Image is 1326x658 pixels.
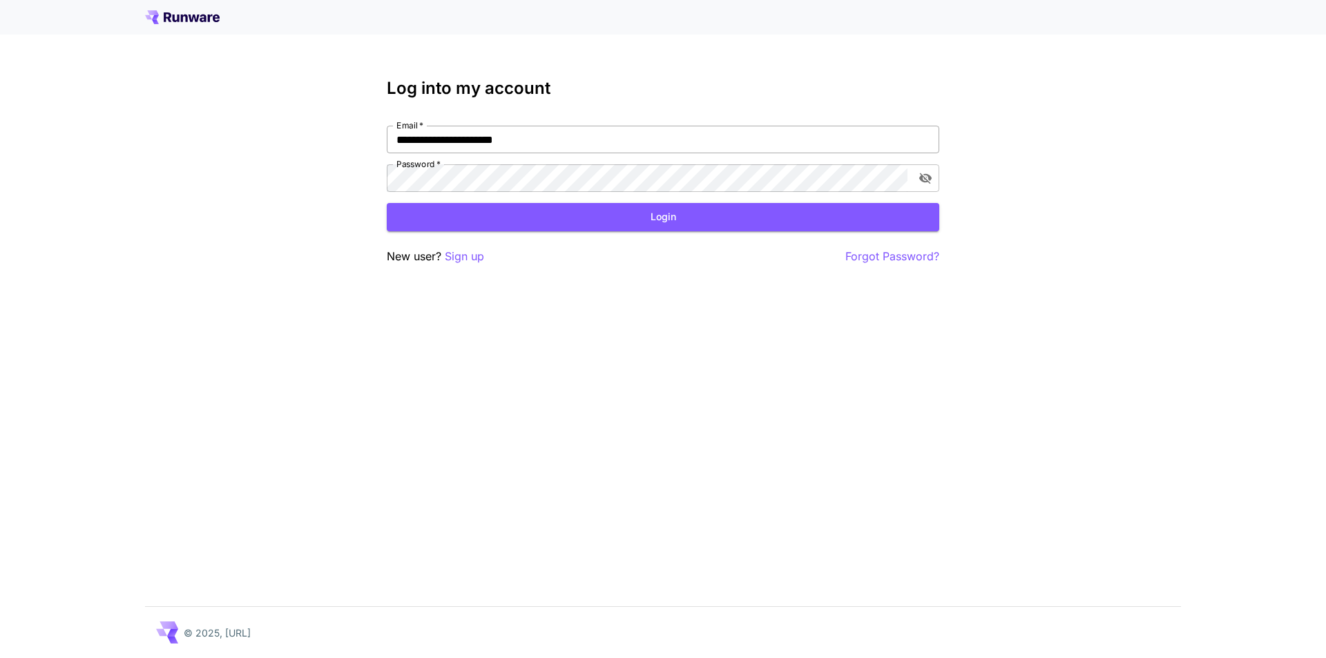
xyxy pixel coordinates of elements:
button: Forgot Password? [845,248,939,265]
label: Email [396,119,423,131]
button: Sign up [445,248,484,265]
label: Password [396,158,441,170]
button: Login [387,203,939,231]
p: New user? [387,248,484,265]
h3: Log into my account [387,79,939,98]
button: toggle password visibility [913,166,938,191]
p: © 2025, [URL] [184,626,251,640]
